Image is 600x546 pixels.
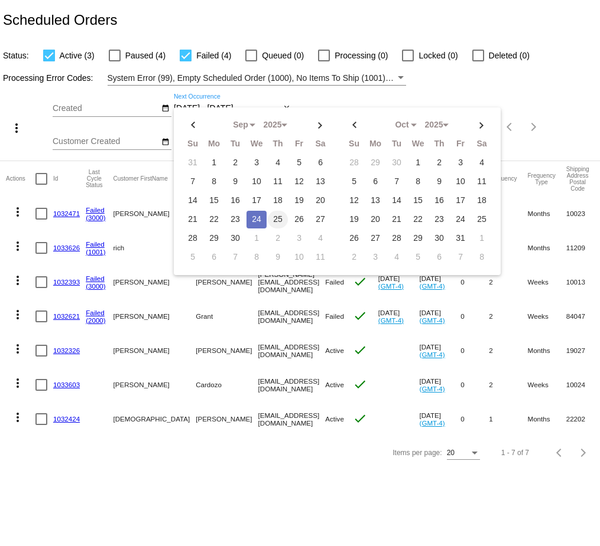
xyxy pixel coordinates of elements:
[527,299,566,334] mat-cell: Weeks
[258,299,326,334] mat-cell: [EMAIL_ADDRESS][DOMAIN_NAME]
[566,299,600,334] mat-cell: 84047
[86,214,106,221] a: (3000)
[53,104,159,113] input: Created
[548,441,572,465] button: Previous page
[420,368,461,402] mat-cell: [DATE]
[353,411,367,426] mat-icon: check
[353,274,367,289] mat-icon: check
[53,381,80,388] a: 1033603
[420,316,445,324] a: (GMT-4)
[3,12,117,28] h2: Scheduled Orders
[489,265,527,299] mat-cell: 2
[420,334,461,368] mat-cell: [DATE]
[113,334,196,368] mat-cell: [PERSON_NAME]
[460,402,489,436] mat-cell: 0
[527,197,566,231] mat-cell: Months
[489,48,530,63] span: Deleted (0)
[86,282,106,290] a: (3000)
[353,309,367,323] mat-icon: check
[527,172,555,185] button: Change sorting for FrequencyType
[6,161,35,197] mat-header-cell: Actions
[489,402,527,436] mat-cell: 1
[196,402,258,436] mat-cell: [PERSON_NAME]
[353,343,367,357] mat-icon: check
[86,316,106,324] a: (2000)
[489,175,517,182] button: Change sorting for Frequency
[86,169,102,188] button: Change sorting for LastProcessingCycleId
[113,197,196,231] mat-cell: [PERSON_NAME]
[527,368,566,402] mat-cell: Weeks
[489,231,527,265] mat-cell: 1
[489,368,527,402] mat-cell: 2
[527,402,566,436] mat-cell: Months
[258,368,326,402] mat-cell: [EMAIL_ADDRESS][DOMAIN_NAME]
[378,299,420,334] mat-cell: [DATE]
[53,137,159,146] input: Customer Created
[196,368,258,402] mat-cell: Cardozo
[460,368,489,402] mat-cell: 0
[527,231,566,265] mat-cell: Months
[113,368,196,402] mat-cell: [PERSON_NAME]
[11,239,25,253] mat-icon: more_vert
[113,265,196,299] mat-cell: [PERSON_NAME]
[420,402,461,436] mat-cell: [DATE]
[419,120,449,130] div: 2025
[498,115,522,139] button: Previous page
[196,299,258,334] mat-cell: Grant
[460,334,489,368] mat-cell: 0
[325,415,344,423] span: Active
[325,278,344,286] span: Failed
[489,197,527,231] mat-cell: 1
[108,71,406,86] mat-select: Filter by Processing Error Codes
[566,231,600,265] mat-cell: 11209
[86,248,106,256] a: (1001)
[522,115,546,139] button: Next page
[460,299,489,334] mat-cell: 0
[447,449,455,457] span: 20
[113,231,196,265] mat-cell: rich
[196,48,231,63] span: Failed (4)
[113,175,167,182] button: Change sorting for CustomerFirstName
[378,265,420,299] mat-cell: [DATE]
[353,377,367,391] mat-icon: check
[283,104,291,113] mat-icon: close
[335,48,388,63] span: Processing (0)
[53,278,80,286] a: 1032393
[86,206,105,214] a: Failed
[325,312,344,320] span: Failed
[501,449,529,457] div: 1 - 7 of 7
[161,138,170,147] mat-icon: date_range
[489,299,527,334] mat-cell: 2
[460,265,489,299] mat-cell: 0
[420,265,461,299] mat-cell: [DATE]
[53,244,80,251] a: 1033626
[325,346,344,354] span: Active
[53,312,80,320] a: 1032621
[3,51,29,60] span: Status:
[258,402,326,436] mat-cell: [EMAIL_ADDRESS][DOMAIN_NAME]
[566,166,589,192] button: Change sorting for ShippingPostcode
[420,282,445,290] a: (GMT-4)
[86,240,105,248] a: Failed
[566,402,600,436] mat-cell: 22202
[196,334,258,368] mat-cell: [PERSON_NAME]
[419,48,458,63] span: Locked (0)
[572,441,595,465] button: Next page
[420,351,445,358] a: (GMT-4)
[527,265,566,299] mat-cell: Weeks
[420,385,445,393] a: (GMT-4)
[11,376,25,390] mat-icon: more_vert
[378,282,404,290] a: (GMT-4)
[3,73,93,83] span: Processing Error Codes:
[258,265,326,299] mat-cell: [PERSON_NAME][EMAIL_ADDRESS][DOMAIN_NAME]
[387,120,417,130] div: Oct
[262,48,304,63] span: Queued (0)
[420,419,445,427] a: (GMT-4)
[11,410,25,424] mat-icon: more_vert
[113,299,196,334] mat-cell: [PERSON_NAME]
[566,368,600,402] mat-cell: 10024
[226,120,255,130] div: Sep
[53,210,80,217] a: 1032471
[11,342,25,356] mat-icon: more_vert
[258,120,287,130] div: 2025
